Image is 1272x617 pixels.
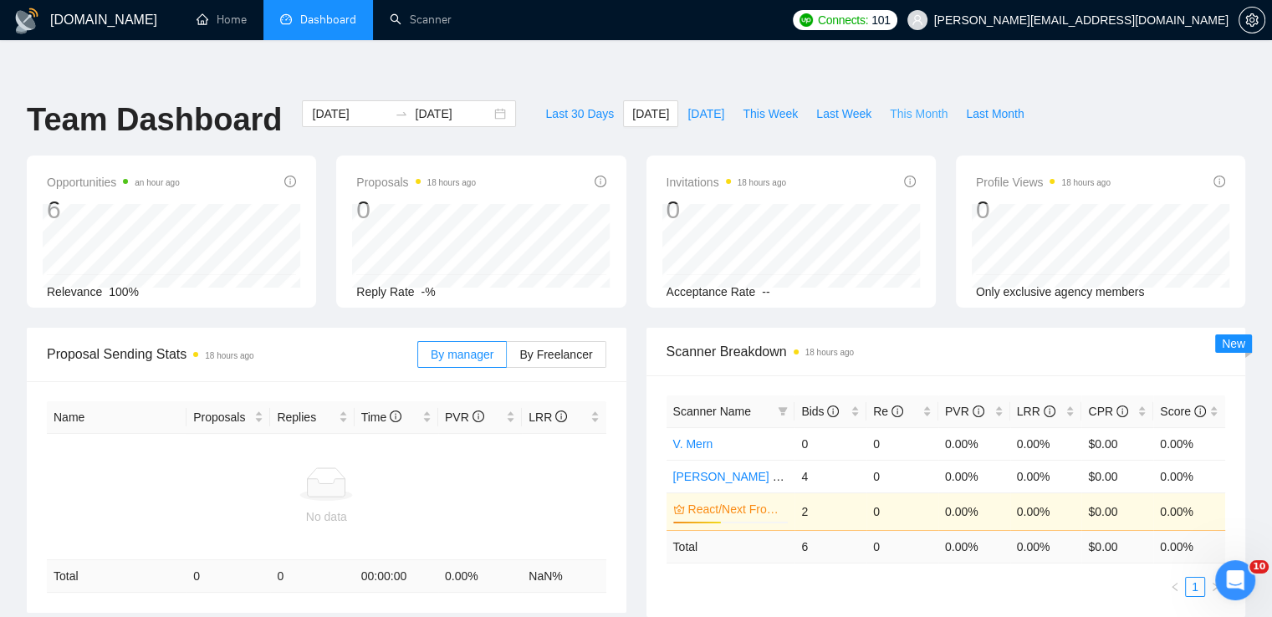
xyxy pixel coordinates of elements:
span: info-circle [1213,176,1225,187]
span: LRR [1017,405,1055,418]
td: 2 [794,492,866,530]
span: Reply Rate [356,285,414,298]
span: By Freelancer [519,348,592,361]
span: Proposals [193,408,251,426]
input: Start date [312,105,388,123]
input: End date [415,105,491,123]
span: Acceptance Rate [667,285,756,298]
span: Score [1160,405,1205,418]
td: 0.00% [938,427,1010,460]
th: Name [47,401,186,434]
button: This Week [733,100,807,127]
td: $0.00 [1081,427,1153,460]
span: PVR [445,410,484,424]
span: right [1210,582,1220,592]
span: [DATE] [687,105,724,123]
td: NaN % [522,560,605,593]
div: 0 [976,194,1111,226]
span: info-circle [973,405,984,417]
span: Last 30 Days [545,105,614,123]
button: [DATE] [623,100,678,127]
a: [PERSON_NAME] Development [673,470,842,483]
td: Total [47,560,186,593]
button: This Month [881,100,957,127]
span: LRR [529,410,567,424]
a: searchScanner [390,13,452,27]
h1: Team Dashboard [27,100,282,140]
span: setting [1239,13,1264,27]
span: Bids [801,405,839,418]
span: Scanner Name [673,405,751,418]
span: filter [778,406,788,416]
span: left [1170,582,1180,592]
span: Only exclusive agency members [976,285,1145,298]
td: 4 [794,460,866,492]
span: Dashboard [300,13,356,27]
time: 18 hours ago [1061,178,1110,187]
td: 0 [866,460,938,492]
td: $0.00 [1081,460,1153,492]
span: info-circle [1116,405,1128,417]
td: 0 [866,492,938,530]
a: React/Next Frontend Dev [688,500,785,518]
span: Profile Views [976,172,1111,192]
span: 10 [1249,560,1269,574]
time: 18 hours ago [205,351,253,360]
td: 0.00 % [938,530,1010,563]
span: Relevance [47,285,102,298]
button: setting [1239,7,1265,33]
td: 0.00% [1010,427,1082,460]
span: info-circle [284,176,296,187]
button: Last Week [807,100,881,127]
button: right [1205,577,1225,597]
span: This Month [890,105,948,123]
button: Last 30 Days [536,100,623,127]
span: New [1222,337,1245,350]
span: [DATE] [632,105,669,123]
span: crown [673,503,685,515]
span: Proposal Sending Stats [47,344,417,365]
td: 0.00 % [1153,530,1225,563]
span: Connects: [818,11,868,29]
span: Last Week [816,105,871,123]
div: No data [54,507,600,526]
td: 0 [186,560,270,593]
button: Last Month [957,100,1033,127]
span: Last Month [966,105,1024,123]
span: user [912,14,923,26]
td: 0.00% [1010,460,1082,492]
button: left [1165,577,1185,597]
span: CPR [1088,405,1127,418]
a: 1 [1186,578,1204,596]
span: -% [421,285,436,298]
img: upwork-logo.png [799,13,813,27]
span: By manager [431,348,493,361]
td: 0 [866,530,938,563]
td: 0 [270,560,354,593]
span: info-circle [595,176,606,187]
time: 18 hours ago [427,178,476,187]
span: filter [774,399,791,424]
span: Invitations [667,172,786,192]
a: homeHome [197,13,247,27]
td: $ 0.00 [1081,530,1153,563]
td: 0.00% [938,492,1010,530]
iframe: Intercom live chat [1215,560,1255,600]
span: swap-right [395,107,408,120]
div: 0 [667,194,786,226]
span: info-circle [555,410,567,422]
span: PVR [945,405,984,418]
td: 0.00% [1153,492,1225,530]
th: Replies [270,401,354,434]
span: -- [762,285,769,298]
time: an hour ago [135,178,179,187]
td: $0.00 [1081,492,1153,530]
td: 0.00% [1153,460,1225,492]
span: 100% [109,285,139,298]
span: dashboard [280,13,292,25]
span: info-circle [827,405,839,417]
td: 0.00% [1153,427,1225,460]
span: Scanner Breakdown [667,341,1226,362]
td: 0.00 % [1010,530,1082,563]
span: info-circle [1194,405,1206,417]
